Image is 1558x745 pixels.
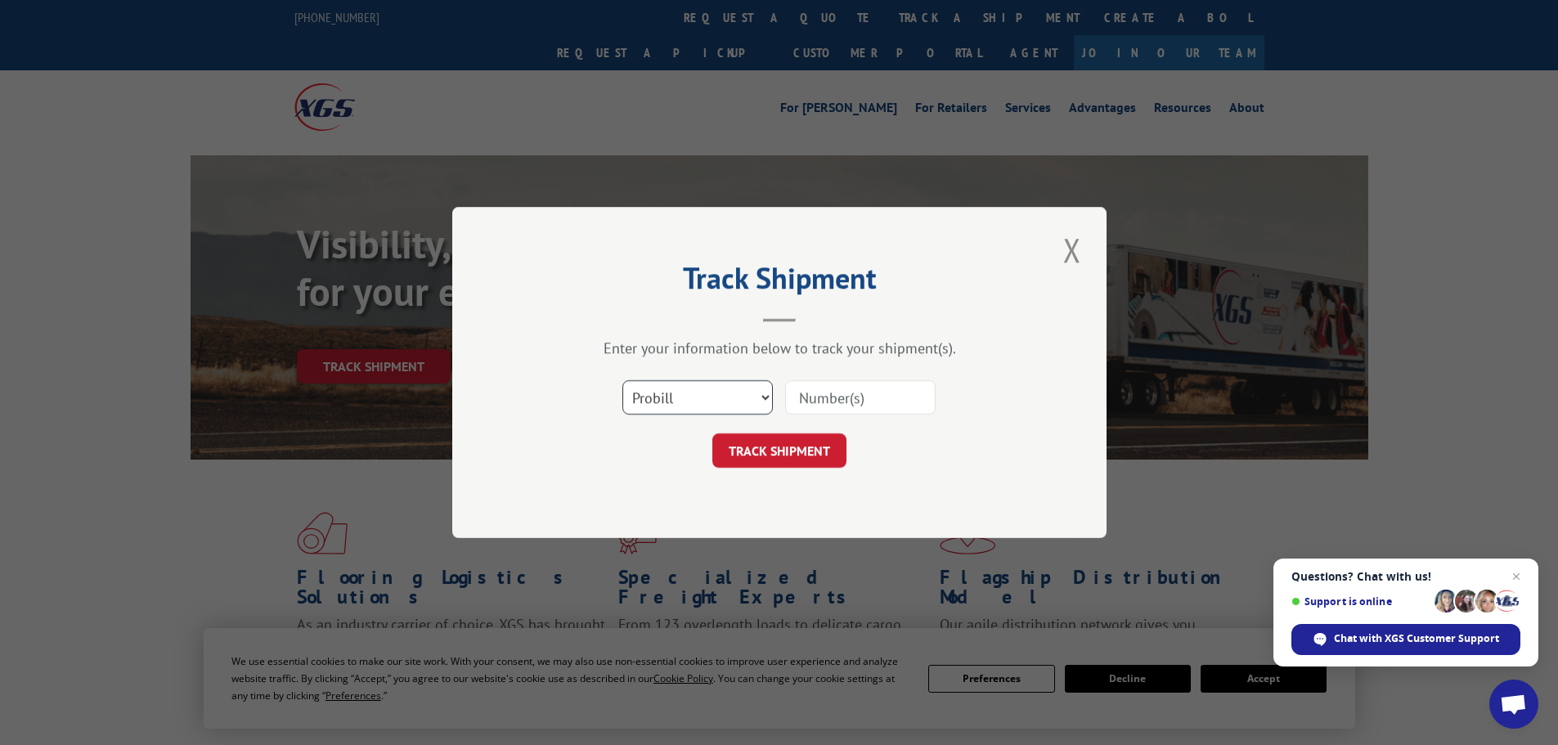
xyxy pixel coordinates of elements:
[1058,227,1086,272] button: Close modal
[1334,631,1499,646] span: Chat with XGS Customer Support
[1291,624,1520,655] span: Chat with XGS Customer Support
[712,433,846,468] button: TRACK SHIPMENT
[785,380,936,415] input: Number(s)
[534,339,1025,357] div: Enter your information below to track your shipment(s).
[1291,570,1520,583] span: Questions? Chat with us!
[534,267,1025,298] h2: Track Shipment
[1291,595,1429,608] span: Support is online
[1489,680,1538,729] a: Open chat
